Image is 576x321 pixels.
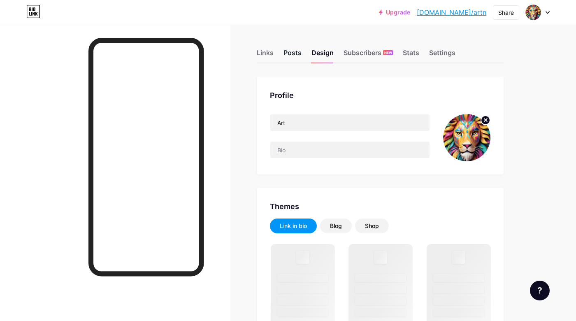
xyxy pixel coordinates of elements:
[429,48,455,63] div: Settings
[365,222,379,230] div: Shop
[330,222,342,230] div: Blog
[311,48,334,63] div: Design
[403,48,419,63] div: Stats
[344,48,393,63] div: Subscribers
[417,7,486,17] a: [DOMAIN_NAME]/artn
[525,5,541,20] img: Ary Correia Filho
[270,201,490,212] div: Themes
[498,8,514,17] div: Share
[379,9,410,16] a: Upgrade
[270,114,430,131] input: Name
[257,48,274,63] div: Links
[270,90,490,101] div: Profile
[280,222,307,230] div: Link in bio
[443,114,490,161] img: Ary Correia Filho
[270,142,430,158] input: Bio
[283,48,302,63] div: Posts
[384,50,392,55] span: NEW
